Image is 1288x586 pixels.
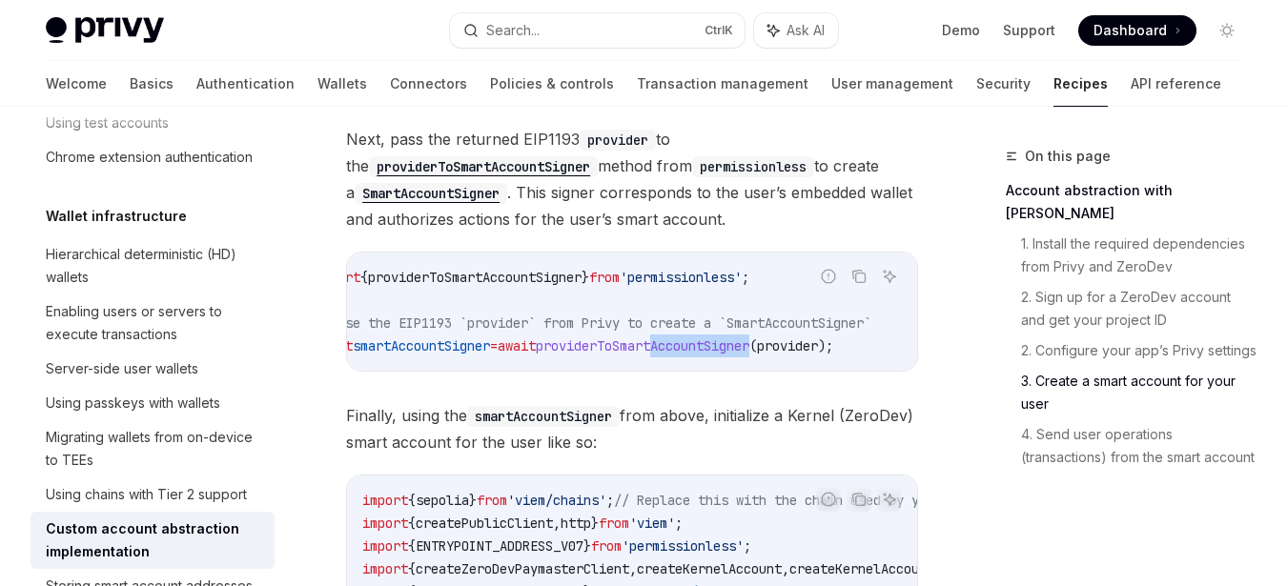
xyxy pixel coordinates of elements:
button: Report incorrect code [816,264,841,289]
a: 3. Create a smart account for your user [1021,366,1257,419]
span: , [553,515,561,532]
div: Search... [486,19,540,42]
span: from [591,537,622,555]
span: ; [744,537,751,555]
a: Dashboard [1078,15,1196,46]
a: Connectors [390,61,467,107]
a: Transaction management [637,61,808,107]
a: SmartAccountSigner [355,183,507,202]
span: import [362,537,408,555]
button: Ask AI [877,487,902,512]
a: Account abstraction with [PERSON_NAME] [1006,175,1257,229]
span: ; [675,515,683,532]
span: createZeroDevPaymasterClient [416,560,629,577]
a: Using chains with Tier 2 support [31,477,275,512]
code: provider [580,130,656,151]
div: Custom account abstraction implementation [46,517,263,563]
button: Search...CtrlK [450,13,746,48]
span: Finally, using the from above, initialize a Kernel (ZeroDev) smart account for the user like so: [346,402,918,455]
span: Ask AI [787,21,825,40]
button: Ask AI [877,264,902,289]
span: createKernelAccountClient [789,560,980,577]
span: sepolia [416,492,469,509]
span: { [408,560,416,577]
span: 'permissionless' [622,537,744,555]
code: SmartAccountSigner [355,183,507,204]
button: Toggle dark mode [1212,15,1242,46]
button: Ask AI [754,13,838,48]
code: providerToSmartAccountSigner [369,156,598,177]
a: 4. Send user operations (transactions) from the smart account [1021,419,1257,473]
a: User management [831,61,953,107]
a: Basics [130,61,174,107]
span: from [599,515,629,532]
img: light logo [46,17,164,44]
a: Using passkeys with wallets [31,386,275,420]
a: 2. Sign up for a ZeroDev account and get your project ID [1021,282,1257,335]
a: Server-side user wallets [31,352,275,386]
a: Hierarchical deterministic (HD) wallets [31,237,275,294]
code: smartAccountSigner [467,406,620,427]
span: } [583,537,591,555]
a: Migrating wallets from on-device to TEEs [31,420,275,477]
a: 1. Install the required dependencies from Privy and ZeroDev [1021,229,1257,282]
a: providerToSmartAccountSigner [369,156,598,175]
span: Ctrl K [705,23,733,38]
span: 'permissionless' [620,269,742,286]
span: createPublicClient [416,515,553,532]
span: 'viem' [629,515,675,532]
a: Demo [942,21,980,40]
a: Custom account abstraction implementation [31,512,275,569]
a: Welcome [46,61,107,107]
span: smartAccountSigner [353,337,490,354]
a: Chrome extension authentication [31,140,275,174]
code: permissionless [692,156,814,177]
div: Server-side user wallets [46,357,198,380]
span: { [408,515,416,532]
a: 2. Configure your app’s Privy settings [1021,335,1257,366]
a: API reference [1131,61,1221,107]
button: Copy the contents from the code block [847,487,871,512]
div: Chrome extension authentication [46,146,253,169]
span: createKernelAccount [637,560,782,577]
a: Authentication [196,61,295,107]
span: await [498,337,536,354]
span: } [469,492,477,509]
span: 'viem/chains' [507,492,606,509]
span: } [591,515,599,532]
span: { [408,492,416,509]
span: // Replace this with the chain used by your application [614,492,1033,509]
span: Dashboard [1094,21,1167,40]
span: , [629,560,637,577]
a: Recipes [1053,61,1108,107]
span: ENTRYPOINT_ADDRESS_V07 [416,537,583,555]
a: Policies & controls [490,61,614,107]
div: Using chains with Tier 2 support [46,483,247,506]
span: = [490,337,498,354]
h5: Wallet infrastructure [46,205,187,228]
span: // Use the EIP1193 `provider` from Privy to create a `SmartAccountSigner` [315,314,871,332]
span: providerToSmartAccountSigner [368,269,582,286]
span: provider [757,337,818,354]
span: providerToSmartAccountSigner [536,337,749,354]
span: ; [606,492,614,509]
div: Migrating wallets from on-device to TEEs [46,426,263,472]
div: Using passkeys with wallets [46,392,220,414]
span: On this page [1025,145,1111,168]
span: , [782,560,789,577]
a: Enabling users or servers to execute transactions [31,294,275,352]
a: Wallets [317,61,367,107]
span: import [362,515,408,532]
a: Support [1003,21,1055,40]
div: Hierarchical deterministic (HD) wallets [46,243,263,289]
span: { [360,269,368,286]
button: Report incorrect code [816,487,841,512]
span: ; [742,269,749,286]
span: import [362,560,408,577]
span: { [408,537,416,555]
span: from [477,492,507,509]
span: ); [818,337,833,354]
button: Copy the contents from the code block [847,264,871,289]
span: Next, pass the returned EIP1193 to the method from to create a . This signer corresponds to the u... [346,126,918,232]
span: import [362,492,408,509]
